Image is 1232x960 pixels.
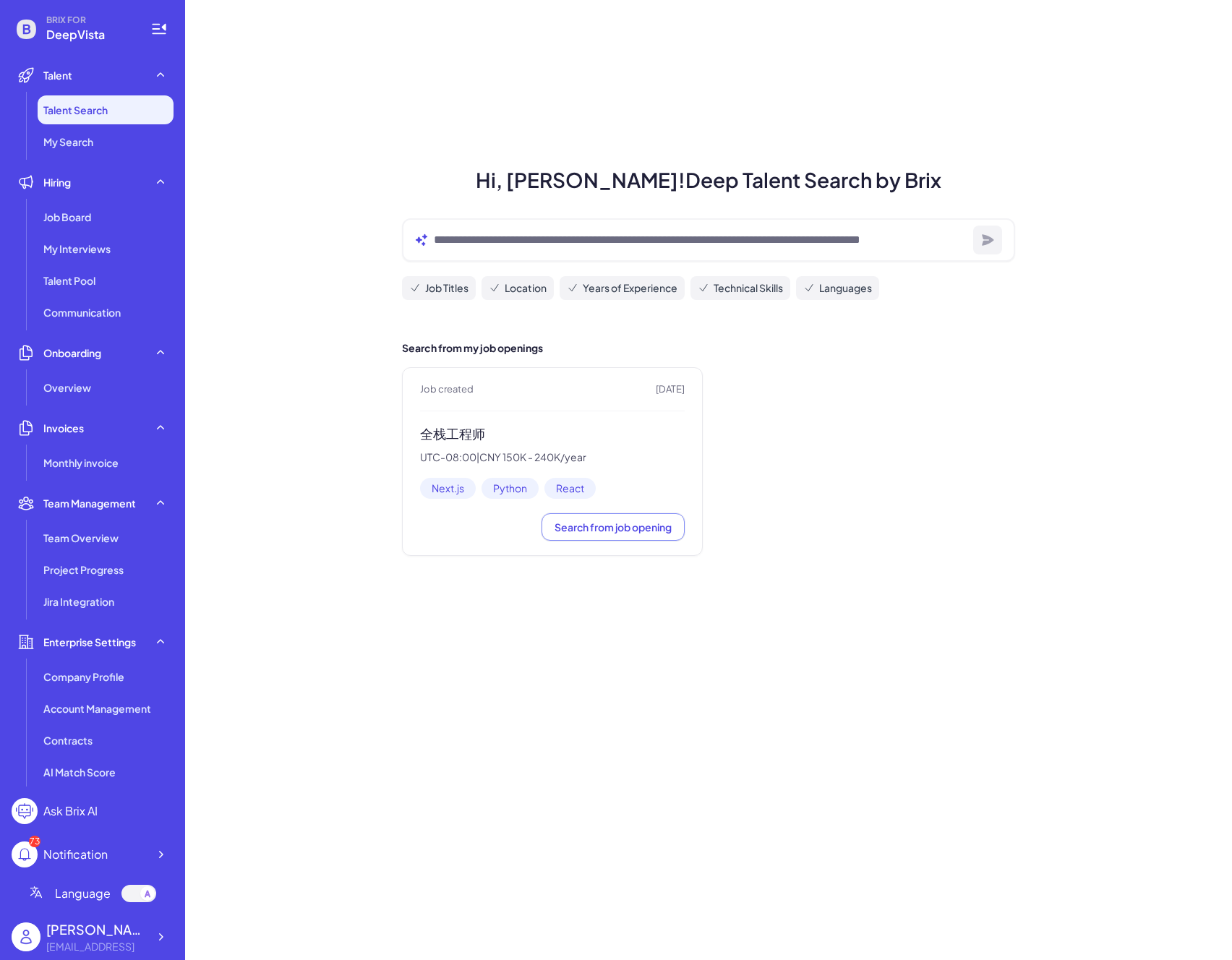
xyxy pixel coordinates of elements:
span: Enterprise Settings [43,635,136,649]
div: 73 [29,836,40,847]
span: Talent [43,68,72,82]
span: Talent Search [43,103,108,117]
span: Team Overview [43,531,119,545]
span: Search from job opening [555,520,672,533]
span: Languages [819,280,872,296]
span: Job created [420,382,474,397]
span: Onboarding [43,346,101,360]
div: Jing Conan Wang [46,920,147,939]
span: Language [55,885,111,902]
h1: Hi, [PERSON_NAME]! Deep Talent Search by Brix [385,165,1032,195]
span: Job Titles [425,280,469,296]
div: Notification [43,846,108,863]
h2: Search from my job openings [402,340,1015,356]
span: Company Profile [43,669,124,684]
span: Communication [43,305,121,320]
span: Team Management [43,496,136,510]
span: Overview [43,380,91,395]
span: My Search [43,134,93,149]
span: Jira Integration [43,594,114,609]
span: Project Progress [43,562,124,577]
span: Job Board [43,210,91,224]
span: Talent Pool [43,273,95,288]
span: React [544,478,596,499]
span: Python [482,478,539,499]
span: Monthly invoice [43,455,119,470]
div: Ask Brix AI [43,802,98,820]
span: Technical Skills [714,280,783,296]
img: user_logo.png [12,922,40,951]
span: Hiring [43,175,71,189]
div: jingconan@deepvista.ai [46,939,147,954]
span: Invoices [43,421,84,435]
span: Account Management [43,701,151,716]
span: Contracts [43,733,93,747]
button: Search from job opening [542,513,685,541]
span: BRIX FOR [46,14,133,26]
span: Location [505,280,547,296]
span: DeepVista [46,26,133,43]
span: Years of Experience [583,280,677,296]
span: My Interviews [43,241,111,256]
h3: 全栈工程师 [420,426,685,442]
span: AI Match Score [43,765,116,779]
p: UTC-08:00 | CNY 150K - 240K/year [420,451,685,464]
span: [DATE] [656,382,685,397]
span: Next.js [420,478,476,499]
